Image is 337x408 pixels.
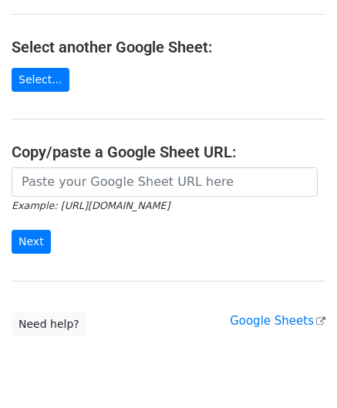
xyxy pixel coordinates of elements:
[12,312,86,336] a: Need help?
[260,334,337,408] iframe: Chat Widget
[12,68,69,92] a: Select...
[12,167,318,197] input: Paste your Google Sheet URL here
[12,38,325,56] h4: Select another Google Sheet:
[230,314,325,328] a: Google Sheets
[12,200,170,211] small: Example: [URL][DOMAIN_NAME]
[12,230,51,254] input: Next
[12,143,325,161] h4: Copy/paste a Google Sheet URL:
